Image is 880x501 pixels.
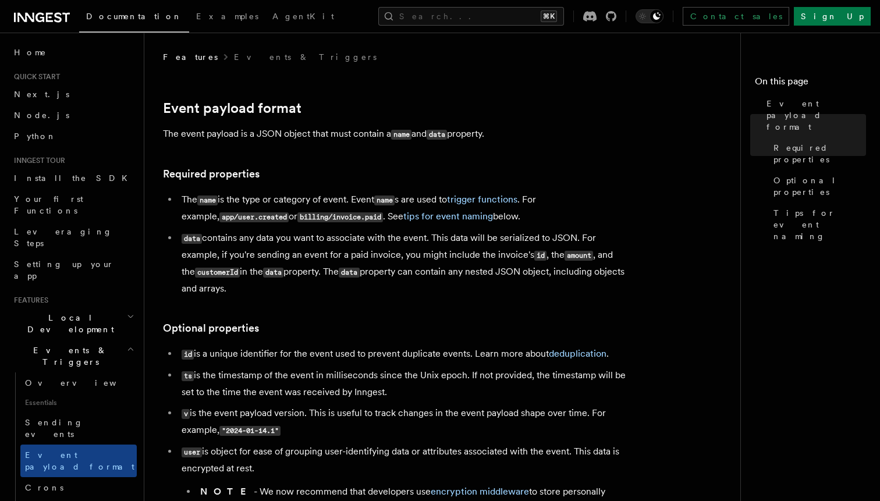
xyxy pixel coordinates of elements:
[20,372,137,393] a: Overview
[14,194,83,215] span: Your first Functions
[234,51,377,63] a: Events & Triggers
[9,156,65,165] span: Inngest tour
[773,142,866,165] span: Required properties
[163,51,218,63] span: Features
[163,100,301,116] a: Event payload format
[14,47,47,58] span: Home
[769,170,866,202] a: Optional properties
[182,234,202,244] code: data
[14,132,56,141] span: Python
[549,348,606,359] a: deduplication
[197,196,218,205] code: name
[14,90,69,99] span: Next.js
[9,72,60,81] span: Quick start
[182,371,194,381] code: ts
[219,426,281,436] code: "2024-01-14.1"
[9,340,137,372] button: Events & Triggers
[378,7,564,26] button: Search...⌘K
[178,191,629,225] li: The is the type or category of event. Event s are used to . For example, or . See below.
[14,111,69,120] span: Node.js
[14,227,112,248] span: Leveraging Steps
[182,409,190,419] code: v
[9,307,137,340] button: Local Development
[178,367,629,400] li: is the timestamp of the event in milliseconds since the Unix epoch. If not provided, the timestam...
[762,93,866,137] a: Event payload format
[79,3,189,33] a: Documentation
[25,483,63,492] span: Crons
[447,194,517,205] a: trigger functions
[20,412,137,445] a: Sending events
[9,344,127,368] span: Events & Triggers
[773,207,866,242] span: Tips for event naming
[200,486,254,497] strong: NOTE
[163,126,629,143] p: The event payload is a JSON object that must contain a and property.
[178,346,629,363] li: is a unique identifier for the event used to prevent duplicate events. Learn more about .
[534,251,547,261] code: id
[794,7,871,26] a: Sign Up
[163,166,260,182] a: Required properties
[391,130,411,140] code: name
[769,137,866,170] a: Required properties
[265,3,341,31] a: AgentKit
[20,445,137,477] a: Event payload format
[9,42,137,63] a: Home
[182,447,202,457] code: user
[541,10,557,22] kbd: ⌘K
[767,98,866,133] span: Event payload format
[263,268,283,278] code: data
[163,320,259,336] a: Optional properties
[272,12,334,21] span: AgentKit
[86,12,182,21] span: Documentation
[178,405,629,439] li: is the event payload version. This is useful to track changes in the event payload shape over tim...
[25,378,145,388] span: Overview
[9,84,137,105] a: Next.js
[195,268,240,278] code: customerId
[25,418,83,439] span: Sending events
[636,9,663,23] button: Toggle dark mode
[339,268,359,278] code: data
[20,477,137,498] a: Crons
[769,202,866,247] a: Tips for event naming
[182,350,194,360] code: id
[297,212,383,222] code: billing/invoice.paid
[403,211,493,222] a: tips for event naming
[9,296,48,305] span: Features
[9,221,137,254] a: Leveraging Steps
[9,126,137,147] a: Python
[9,105,137,126] a: Node.js
[189,3,265,31] a: Examples
[374,196,395,205] code: name
[178,230,629,297] li: contains any data you want to associate with the event. This data will be serialized to JSON. For...
[9,168,137,189] a: Install the SDK
[9,254,137,286] a: Setting up your app
[14,173,134,183] span: Install the SDK
[427,130,447,140] code: data
[14,260,114,280] span: Setting up your app
[9,189,137,221] a: Your first Functions
[196,12,258,21] span: Examples
[755,74,866,93] h4: On this page
[25,450,134,471] span: Event payload format
[9,312,127,335] span: Local Development
[219,212,289,222] code: app/user.created
[20,393,137,412] span: Essentials
[431,486,529,497] a: encryption middleware
[683,7,789,26] a: Contact sales
[773,175,866,198] span: Optional properties
[565,251,593,261] code: amount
